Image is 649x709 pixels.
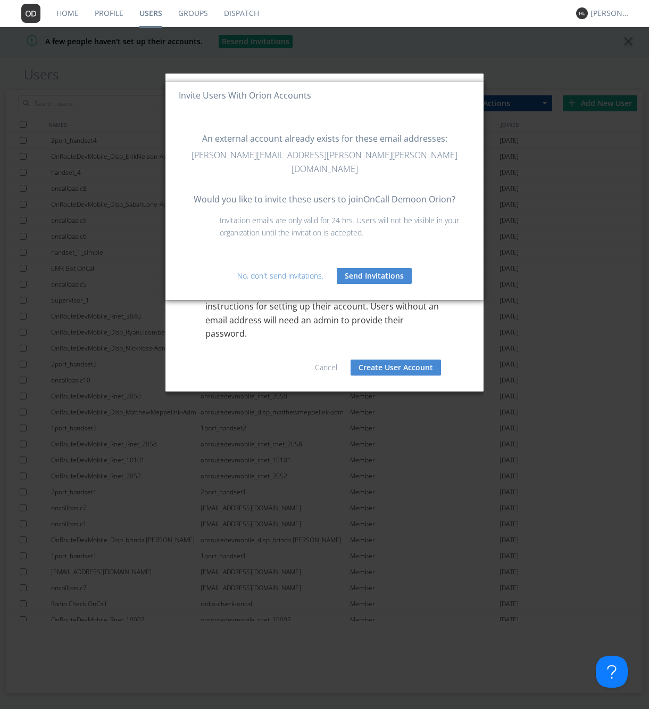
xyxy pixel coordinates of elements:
img: 373638.png [576,7,588,19]
h3: An external account already exists for these email addresses: [171,134,478,144]
div: [PERSON_NAME] [590,8,630,19]
a: No, don't send invitations. [237,271,323,281]
p: [PERSON_NAME][EMAIL_ADDRESS][PERSON_NAME][PERSON_NAME][DOMAIN_NAME] [171,149,478,176]
h3: Would you like to invite these users to join OnCall Demo on Orion? [186,195,463,205]
h4: Invite Users with Orion Accounts [179,89,311,102]
p: Invitation emails are only valid for 24 hrs. Users will not be visible in your organization until... [212,215,468,239]
button: Send Invitations [337,268,412,284]
img: 373638.png [21,4,40,23]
